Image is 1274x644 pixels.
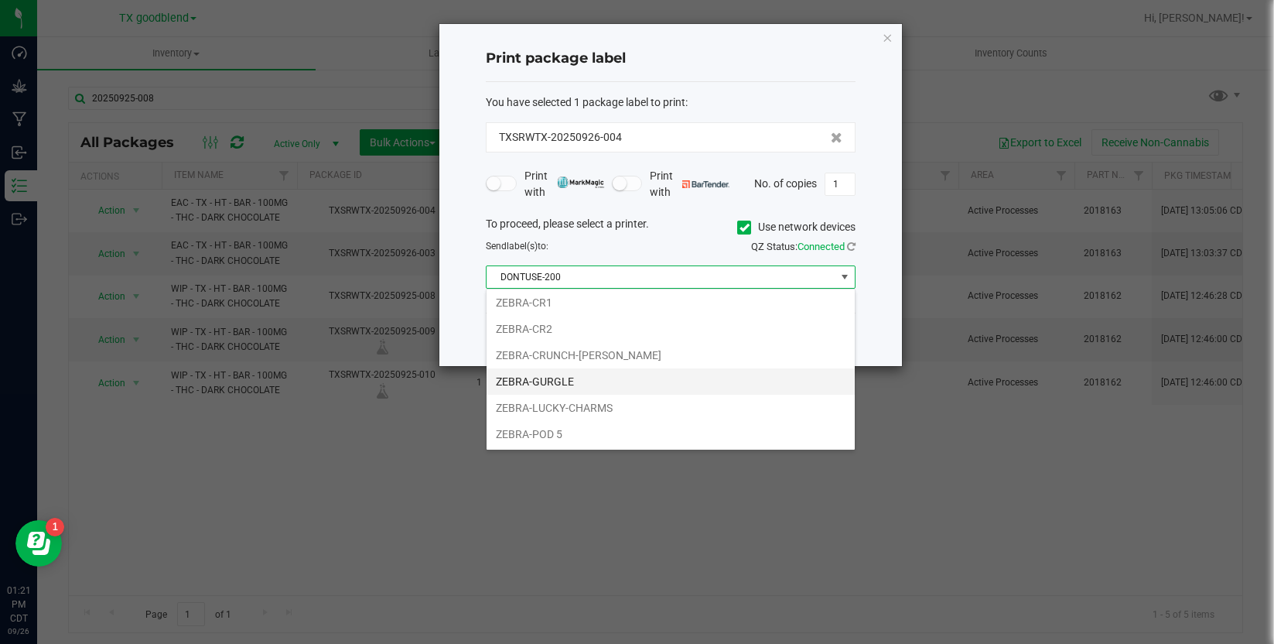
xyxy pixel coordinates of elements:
[507,241,538,252] span: label(s)
[557,176,604,188] img: mark_magic_cybra.png
[486,94,856,111] div: :
[798,241,845,252] span: Connected
[650,168,729,200] span: Print with
[15,520,62,567] iframe: Resource center
[682,180,729,188] img: bartender.png
[737,219,856,235] label: Use network devices
[486,241,548,252] span: Send to:
[46,518,64,536] iframe: Resource center unread badge
[751,241,856,252] span: QZ Status:
[474,216,867,239] div: To proceed, please select a printer.
[487,342,855,368] li: ZEBRA-CRUNCH-[PERSON_NAME]
[487,395,855,421] li: ZEBRA-LUCKY-CHARMS
[487,421,855,447] li: ZEBRA-POD 5
[486,49,856,69] h4: Print package label
[487,316,855,342] li: ZEBRA-CR2
[524,168,604,200] span: Print with
[499,129,622,146] span: TXSRWTX-20250926-004
[487,368,855,395] li: ZEBRA-GURGLE
[487,266,835,288] span: DONTUSE-200
[487,289,855,316] li: ZEBRA-CR1
[486,96,685,108] span: You have selected 1 package label to print
[754,176,817,189] span: No. of copies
